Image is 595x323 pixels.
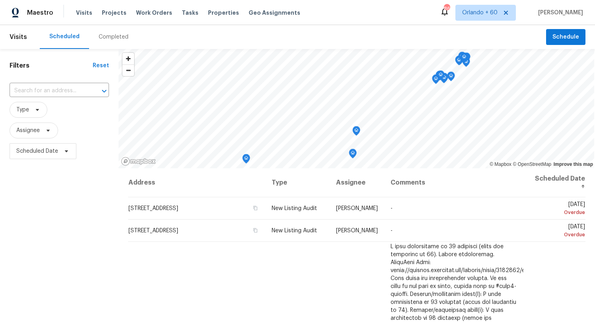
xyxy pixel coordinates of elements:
[265,168,330,197] th: Type
[330,168,384,197] th: Assignee
[76,9,92,17] span: Visits
[447,72,455,84] div: Map marker
[93,62,109,70] div: Reset
[349,149,357,161] div: Map marker
[121,157,156,166] a: Mapbox homepage
[242,154,250,166] div: Map marker
[391,206,393,211] span: -
[128,228,178,233] span: [STREET_ADDRESS]
[552,32,579,42] span: Schedule
[513,161,551,167] a: OpenStreetMap
[102,9,126,17] span: Projects
[122,53,134,64] button: Zoom in
[16,106,29,114] span: Type
[384,168,523,197] th: Comments
[455,56,463,68] div: Map marker
[182,10,198,16] span: Tasks
[272,228,317,233] span: New Listing Audit
[128,168,265,197] th: Address
[122,64,134,76] button: Zoom out
[432,74,440,87] div: Map marker
[490,161,511,167] a: Mapbox
[523,168,585,197] th: Scheduled Date ↑
[249,9,300,17] span: Geo Assignments
[27,9,53,17] span: Maestro
[437,70,445,83] div: Map marker
[456,55,464,68] div: Map marker
[252,204,259,212] button: Copy Address
[122,65,134,76] span: Zoom out
[458,52,466,64] div: Map marker
[530,231,585,239] div: Overdue
[535,9,583,17] span: [PERSON_NAME]
[10,85,87,97] input: Search for an address...
[546,29,585,45] button: Schedule
[208,9,239,17] span: Properties
[336,228,378,233] span: [PERSON_NAME]
[136,9,172,17] span: Work Orders
[436,71,443,83] div: Map marker
[16,147,58,155] span: Scheduled Date
[462,9,498,17] span: Orlando + 60
[336,206,378,211] span: [PERSON_NAME]
[272,206,317,211] span: New Listing Audit
[49,33,80,41] div: Scheduled
[10,62,93,70] h1: Filters
[99,86,110,97] button: Open
[99,33,128,41] div: Completed
[252,227,259,234] button: Copy Address
[128,206,178,211] span: [STREET_ADDRESS]
[554,161,593,167] a: Improve this map
[16,126,40,134] span: Assignee
[119,49,594,168] canvas: Map
[530,208,585,216] div: Overdue
[391,228,393,233] span: -
[530,224,585,239] span: [DATE]
[530,202,585,216] span: [DATE]
[352,126,360,138] div: Map marker
[10,28,27,46] span: Visits
[460,53,468,65] div: Map marker
[444,5,449,13] div: 865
